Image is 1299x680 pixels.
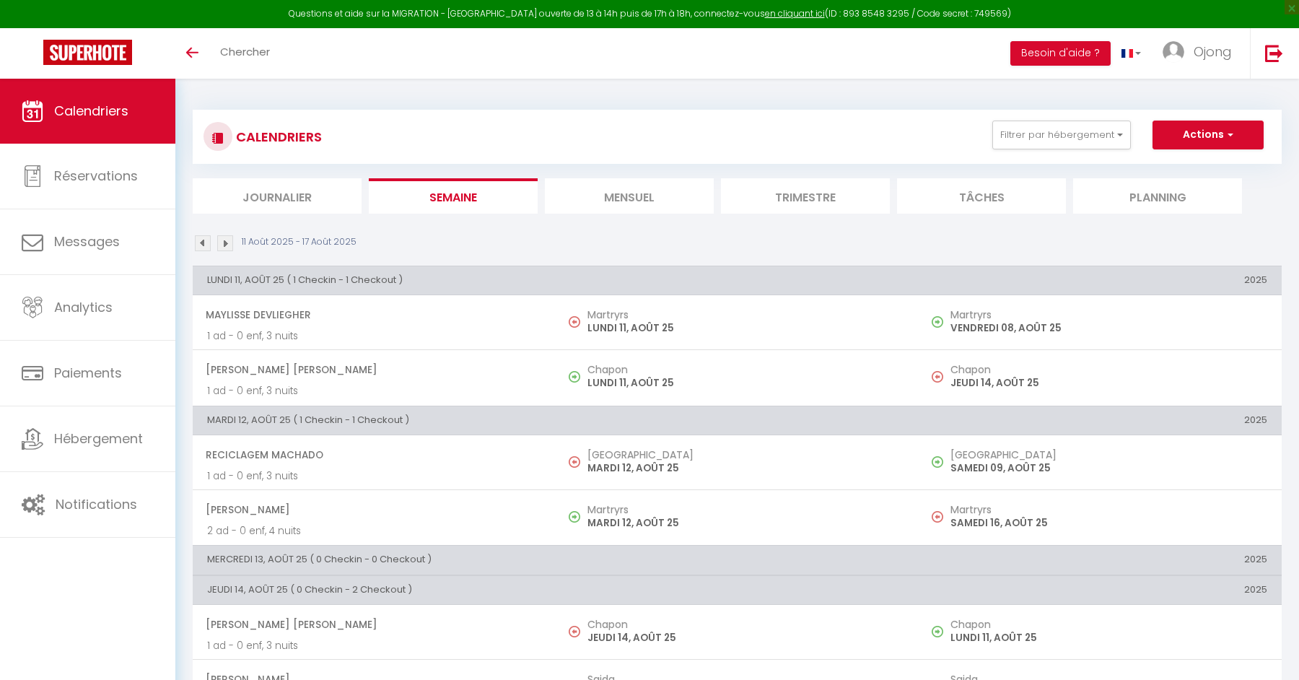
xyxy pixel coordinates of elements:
[587,449,904,461] h5: [GEOGRAPHIC_DATA]
[193,266,919,295] th: LUNDI 11, AOÛT 25 ( 1 Checkin - 1 Checkout )
[569,626,580,637] img: NO IMAGE
[1163,41,1184,63] img: ...
[932,316,943,328] img: NO IMAGE
[54,102,128,120] span: Calendriers
[193,178,362,214] li: Journalier
[1073,178,1242,214] li: Planning
[1153,121,1264,149] button: Actions
[1265,44,1283,62] img: logout
[206,301,541,328] span: Maylisse Devliegher
[587,309,904,321] h5: Martryrs
[193,546,919,575] th: MERCREDI 13, AOÛT 25 ( 0 Checkin - 0 Checkout )
[950,309,1267,321] h5: Martryrs
[209,28,281,79] a: Chercher
[54,298,113,316] span: Analytics
[587,630,904,645] p: JEUDI 14, AOÛT 25
[765,7,825,19] a: en cliquant ici
[232,121,322,153] h3: CALENDRIERS
[242,235,357,249] p: 11 Août 2025 - 17 Août 2025
[992,121,1131,149] button: Filtrer par hébergement
[932,371,943,383] img: NO IMAGE
[950,515,1267,531] p: SAMEDI 16, AOÛT 25
[932,511,943,523] img: NO IMAGE
[207,383,541,398] p: 1 ad - 0 enf, 3 nuits
[950,321,1267,336] p: VENDREDI 08, AOÛT 25
[950,375,1267,391] p: JEUDI 14, AOÛT 25
[950,449,1267,461] h5: [GEOGRAPHIC_DATA]
[950,461,1267,476] p: SAMEDI 09, AOÛT 25
[932,626,943,637] img: NO IMAGE
[43,40,132,65] img: Super Booking
[1152,28,1250,79] a: ... Ojong
[206,496,541,523] span: [PERSON_NAME]
[897,178,1066,214] li: Tâches
[545,178,714,214] li: Mensuel
[950,619,1267,630] h5: Chapon
[369,178,538,214] li: Semaine
[220,44,270,59] span: Chercher
[919,406,1282,435] th: 2025
[919,266,1282,295] th: 2025
[569,456,580,468] img: NO IMAGE
[587,375,904,391] p: LUNDI 11, AOÛT 25
[587,619,904,630] h5: Chapon
[206,441,541,468] span: Reciclagem Machado
[207,523,541,539] p: 2 ad - 0 enf, 4 nuits
[1010,41,1111,66] button: Besoin d'aide ?
[587,321,904,336] p: LUNDI 11, AOÛT 25
[207,638,541,653] p: 1 ad - 0 enf, 3 nuits
[207,328,541,344] p: 1 ad - 0 enf, 3 nuits
[1194,43,1232,61] span: Ojong
[950,504,1267,515] h5: Martryrs
[919,546,1282,575] th: 2025
[206,356,541,383] span: [PERSON_NAME] [PERSON_NAME]
[569,316,580,328] img: NO IMAGE
[54,364,122,382] span: Paiements
[193,575,919,604] th: JEUDI 14, AOÛT 25 ( 0 Checkin - 2 Checkout )
[54,430,143,448] span: Hébergement
[932,456,943,468] img: NO IMAGE
[56,495,137,513] span: Notifications
[919,575,1282,604] th: 2025
[54,232,120,250] span: Messages
[587,504,904,515] h5: Martryrs
[587,461,904,476] p: MARDI 12, AOÛT 25
[587,364,904,375] h5: Chapon
[54,167,138,185] span: Réservations
[950,364,1267,375] h5: Chapon
[206,611,541,638] span: [PERSON_NAME] [PERSON_NAME]
[950,630,1267,645] p: LUNDI 11, AOÛT 25
[193,406,919,435] th: MARDI 12, AOÛT 25 ( 1 Checkin - 1 Checkout )
[207,468,541,484] p: 1 ad - 0 enf, 3 nuits
[587,515,904,531] p: MARDI 12, AOÛT 25
[721,178,890,214] li: Trimestre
